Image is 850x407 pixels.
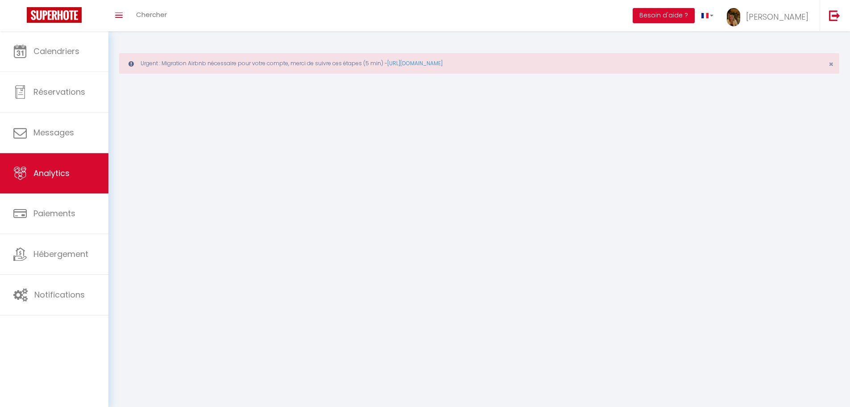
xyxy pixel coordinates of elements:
[633,8,695,23] button: Besoin d'aide ?
[119,53,839,74] div: Urgent : Migration Airbnb nécessaire pour votre compte, merci de suivre ces étapes (5 min) -
[829,59,833,70] span: ×
[33,46,79,57] span: Calendriers
[727,8,740,26] img: ...
[829,10,840,21] img: logout
[33,248,88,260] span: Hébergement
[33,168,70,179] span: Analytics
[136,10,167,19] span: Chercher
[33,208,75,219] span: Paiements
[34,289,85,300] span: Notifications
[27,7,82,23] img: Super Booking
[33,127,74,138] span: Messages
[33,86,85,97] span: Réservations
[746,11,809,22] span: [PERSON_NAME]
[387,59,443,67] a: [URL][DOMAIN_NAME]
[829,60,833,68] button: Close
